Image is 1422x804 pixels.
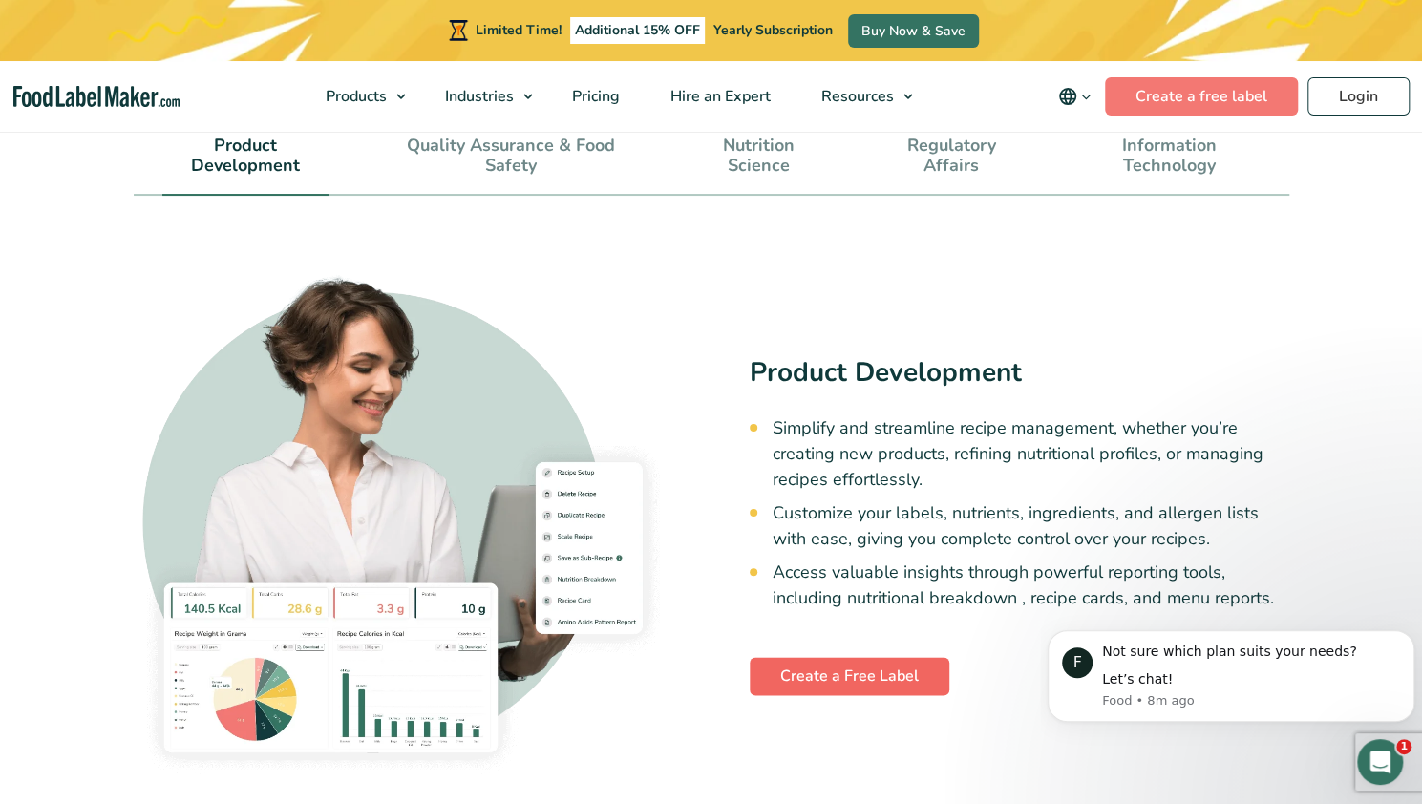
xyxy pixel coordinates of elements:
[665,86,773,107] span: Hire an Expert
[439,86,516,107] span: Industries
[301,61,415,132] a: Products
[750,657,949,695] a: Create a Free Label
[476,21,562,39] span: Limited Time!
[848,14,979,48] a: Buy Now & Save
[773,560,1289,611] li: Access valuable insights through powerful reporting tools, including nutritional breakdown , reci...
[566,86,622,107] span: Pricing
[816,86,896,107] span: Resources
[134,264,1289,783] div: Product Development
[1079,136,1261,197] li: Information Technology
[646,61,792,132] a: Hire an Expert
[693,136,824,197] li: Nutrition Science
[386,136,635,177] a: Quality Assurance & Food Safety
[320,86,389,107] span: Products
[1040,602,1422,752] iframe: Intercom notifications message
[1357,739,1403,785] iframe: Intercom live chat
[570,17,705,44] span: Additional 15% OFF
[1105,77,1298,116] a: Create a free label
[386,136,635,197] li: Quality Assurance & Food Safety
[881,136,1022,177] a: Regulatory Affairs
[1396,739,1411,754] span: 1
[773,415,1289,493] li: Simplify and streamline recipe management, whether you’re creating new products, refining nutriti...
[1079,136,1261,177] a: Information Technology
[420,61,542,132] a: Industries
[773,500,1289,552] li: Customize your labels, nutrients, ingredients, and allergen lists with ease, giving you complete ...
[162,136,329,197] li: Product Development
[750,352,1289,392] h3: Product Development
[693,136,824,177] a: Nutrition Science
[796,61,923,132] a: Resources
[713,21,833,39] span: Yearly Subscription
[162,136,329,177] a: Product Development
[1307,77,1410,116] a: Login
[881,136,1022,197] li: Regulatory Affairs
[547,61,641,132] a: Pricing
